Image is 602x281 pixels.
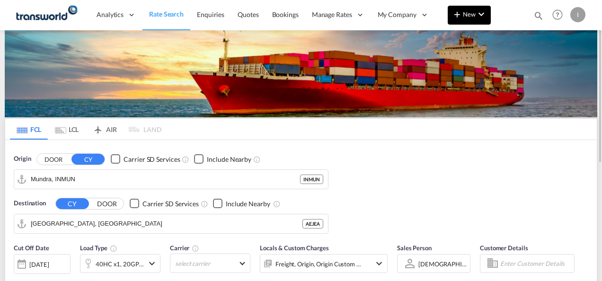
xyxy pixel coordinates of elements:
input: Search by Port [31,172,300,186]
div: Include Nearby [226,199,270,209]
md-icon: icon-chevron-down [373,258,385,269]
input: Search by Port [31,217,302,231]
span: Quotes [238,10,258,18]
div: I [570,7,585,22]
span: Destination [14,199,46,208]
md-input-container: Mundra, INMUN [14,170,328,189]
div: Carrier SD Services [124,155,180,164]
md-input-container: Jebel Ali, AEJEA [14,214,328,233]
md-icon: icon-airplane [92,124,104,131]
div: icon-magnify [533,10,544,25]
button: icon-plus 400-fgNewicon-chevron-down [448,6,491,25]
md-icon: icon-information-outline [110,245,117,252]
div: Carrier SD Services [142,199,199,209]
span: Customer Details [480,244,528,252]
md-pagination-wrapper: Use the left and right arrow keys to navigate between tabs [10,119,161,140]
md-checkbox: Checkbox No Ink [194,154,251,164]
span: Sales Person [397,244,432,252]
md-tab-item: FCL [10,119,48,140]
md-select: Sales Person: Irishi Kiran [417,257,468,271]
span: Help [549,7,566,23]
md-checkbox: Checkbox No Ink [213,199,270,209]
md-icon: Unchecked: Ignores neighbouring ports when fetching rates.Checked : Includes neighbouring ports w... [273,200,281,208]
md-icon: The selected Trucker/Carrierwill be displayed in the rate results If the rates are from another f... [192,245,199,252]
span: Load Type [80,244,117,252]
md-icon: icon-chevron-down [476,9,487,20]
div: Help [549,7,570,24]
button: DOOR [90,198,124,209]
div: Freight Origin Origin Custom Destination Factory Stuffing [275,257,362,271]
span: New [451,10,487,18]
span: Manage Rates [312,10,352,19]
div: Include Nearby [207,155,251,164]
div: AEJEA [302,219,323,228]
md-icon: Unchecked: Search for CY (Container Yard) services for all selected carriers.Checked : Search for... [201,200,208,208]
span: Analytics [97,10,124,19]
div: INMUN [300,175,323,184]
span: Origin [14,154,31,164]
div: [DATE] [14,254,71,274]
input: Enter Customer Details [500,256,571,271]
md-checkbox: Checkbox No Ink [111,154,180,164]
img: LCL+%26+FCL+BACKGROUND.png [5,30,597,117]
img: f753ae806dec11f0841701cdfdf085c0.png [14,4,78,26]
md-icon: Unchecked: Search for CY (Container Yard) services for all selected carriers.Checked : Search for... [182,156,189,163]
span: Locals & Custom Charges [260,244,329,252]
div: 40HC x1 20GP x1icon-chevron-down [80,254,160,273]
div: 40HC x1 20GP x1 [96,257,144,271]
md-tab-item: AIR [86,119,124,140]
span: My Company [378,10,416,19]
md-icon: icon-chevron-down [146,258,158,269]
md-tab-item: LCL [48,119,86,140]
div: [DEMOGRAPHIC_DATA] Kiran [418,260,502,268]
span: Bookings [272,10,299,18]
div: Freight Origin Origin Custom Destination Factory Stuffingicon-chevron-down [260,254,388,273]
md-icon: icon-magnify [533,10,544,21]
md-checkbox: Checkbox No Ink [130,199,199,209]
md-icon: Unchecked: Ignores neighbouring ports when fetching rates.Checked : Includes neighbouring ports w... [253,156,261,163]
span: Cut Off Date [14,244,49,252]
button: CY [71,154,105,165]
button: CY [56,198,89,209]
button: DOOR [37,154,70,165]
md-icon: icon-plus 400-fg [451,9,463,20]
span: Enquiries [197,10,224,18]
span: Rate Search [149,10,184,18]
span: Carrier [170,244,199,252]
div: [DATE] [29,260,49,269]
